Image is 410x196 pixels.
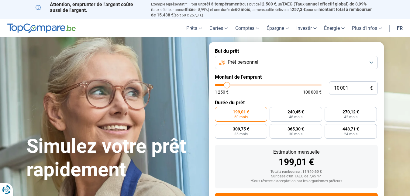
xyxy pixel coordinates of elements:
span: prêt à tempérament [202,2,241,6]
span: 199,01 € [233,110,249,114]
span: montant total à rembourser de 15.438 € [151,7,372,17]
span: 448,71 € [343,127,359,131]
label: Montant de l'emprunt [215,74,378,80]
a: Plus d'infos [348,19,386,37]
span: fixe [186,7,193,12]
div: 199,01 € [220,158,373,167]
span: 270,12 € [343,110,359,114]
span: 48 mois [289,115,302,119]
a: Épargne [263,19,293,37]
h1: Simulez votre prêt rapidement [26,135,202,182]
span: € [370,86,373,91]
label: But du prêt [215,48,378,54]
span: 240,45 € [288,110,304,114]
span: 60 mois [234,115,248,119]
span: 100 000 € [303,90,322,94]
span: 365,30 € [288,127,304,131]
span: 24 mois [344,132,357,136]
span: 12.500 € [260,2,276,6]
div: Sur base d'un TAEG de 7,45 %* [220,174,373,179]
a: Prêts [183,19,206,37]
a: Comptes [232,19,263,37]
button: Prêt personnel [215,56,378,69]
a: Énergie [320,19,348,37]
p: Attention, emprunter de l'argent coûte aussi de l'argent. [36,2,144,13]
a: Cartes [206,19,232,37]
div: *Sous réserve d'acceptation par les organismes prêteurs [220,179,373,184]
a: fr [393,19,406,37]
span: 60 mois [235,7,250,12]
span: Prêt personnel [228,59,258,66]
span: 30 mois [289,132,302,136]
img: TopCompare [7,23,76,33]
a: Investir [293,19,320,37]
p: Exemple représentatif : Pour un tous but de , un (taux débiteur annuel de 8,99%) et une durée de ... [151,2,375,18]
span: TAEG (Taux annuel effectif global) de 8,99% [282,2,367,6]
div: Estimation mensuelle [220,150,373,155]
span: 1 250 € [215,90,229,94]
span: 42 mois [344,115,357,119]
span: 36 mois [234,132,248,136]
span: 309,75 € [233,127,249,131]
label: Durée du prêt [215,100,378,105]
span: 257,3 € [292,7,306,12]
div: Total à rembourser: 11 940,60 € [220,170,373,174]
